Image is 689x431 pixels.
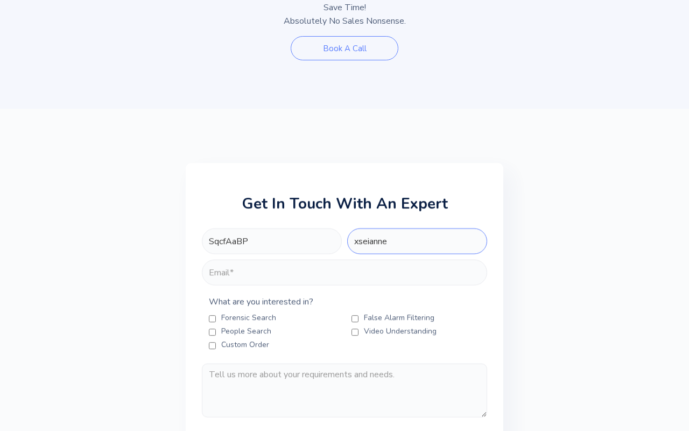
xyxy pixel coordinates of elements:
span: Custom Order [221,339,269,350]
input: People Search [209,328,216,337]
span: Forensic Search [221,312,276,323]
input: Email* [202,260,487,286]
h3: Get In Touch With An Expert [202,196,487,223]
span: False Alarm Filtering [364,312,434,323]
input: Video Understanding [351,328,358,337]
span: People Search [221,326,271,337]
input: Forensic Search [209,315,216,323]
input: First Name* [202,228,342,254]
a: Book a Call [291,36,398,60]
input: Custom Order [209,342,216,350]
label: What are you interested in? [202,296,487,307]
input: Last Name* [347,228,487,254]
span: Video Understanding [364,326,437,337]
input: False Alarm Filtering [351,315,358,323]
